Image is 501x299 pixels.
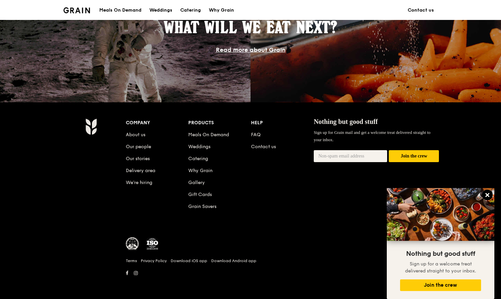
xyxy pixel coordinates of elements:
img: Grain [63,7,90,13]
a: Download iOS app [171,258,207,263]
a: Download Android app [211,258,256,263]
img: Grain [85,118,97,135]
div: Products [188,118,251,128]
input: Non-spam email address [314,150,387,162]
span: Nothing but good stuff [314,118,378,125]
div: Catering [180,0,201,20]
a: Weddings [145,0,176,20]
button: Join the crew [400,279,481,291]
img: ISO Certified [146,237,159,250]
a: Weddings [188,144,210,149]
a: Gift Cards [188,192,212,197]
button: Join the crew [389,150,439,162]
div: Why Grain [209,0,234,20]
span: Sign up for a welcome treat delivered straight to your inbox. [405,261,476,274]
div: Company [126,118,189,128]
img: MUIS Halal Certified [126,237,139,250]
button: Close [482,190,493,200]
a: Contact us [251,144,276,149]
a: Read more about Grain [216,46,286,53]
a: Terms [126,258,137,263]
a: Our stories [126,156,150,161]
a: Contact us [404,0,438,20]
a: About us [126,132,145,138]
h6: Revision [59,278,442,283]
a: FAQ [251,132,261,138]
a: Our people [126,144,151,149]
a: We’re hiring [126,180,152,185]
a: Gallery [188,180,205,185]
span: Nothing but good stuff [406,250,475,258]
a: Why Grain [188,168,212,173]
a: Delivery area [126,168,155,173]
a: Privacy Policy [141,258,167,263]
a: Grain Savers [188,204,216,209]
a: Catering [176,0,205,20]
img: DSC07876-Edit02-Large.jpeg [387,188,494,241]
div: Meals On Demand [99,0,141,20]
span: Sign up for Grain mail and get a welcome treat delivered straight to your inbox. [314,130,431,142]
span: What will we eat next? [164,18,337,37]
a: Why Grain [205,0,238,20]
div: Weddings [149,0,172,20]
a: Catering [188,156,208,161]
div: Help [251,118,314,128]
a: Meals On Demand [188,132,229,138]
